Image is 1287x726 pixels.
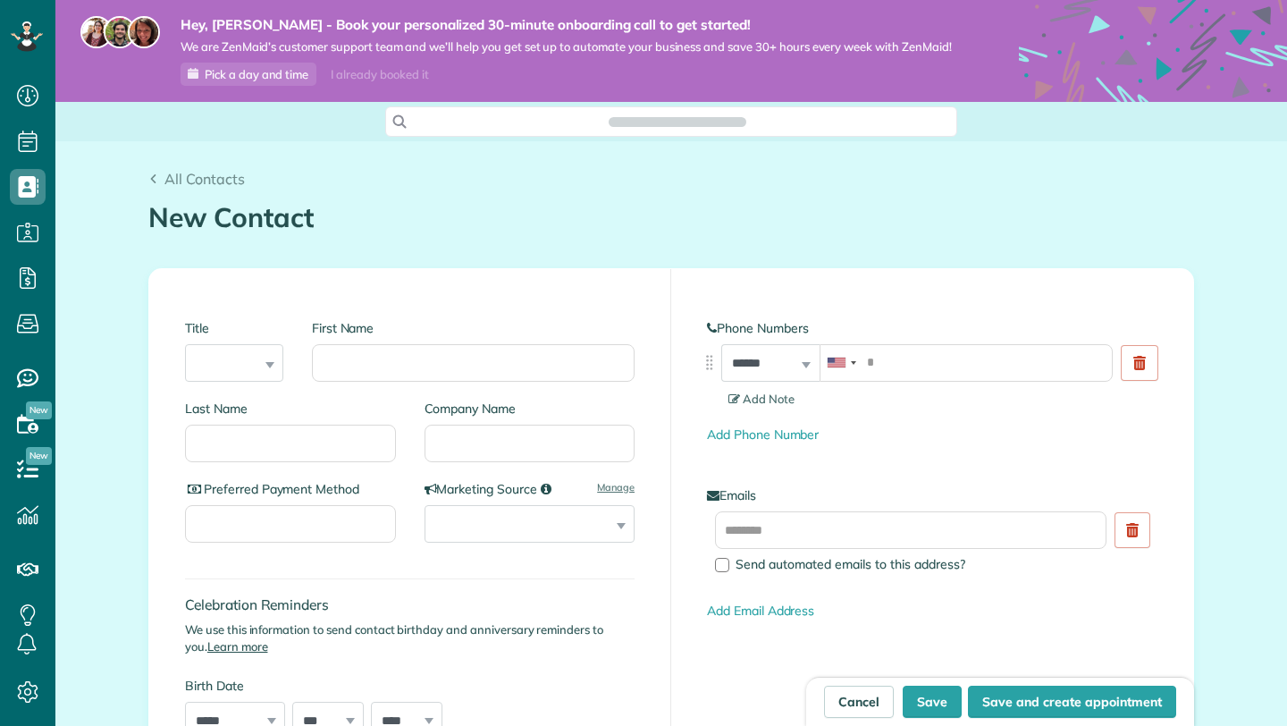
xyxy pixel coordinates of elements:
[185,677,484,695] label: Birth Date
[185,319,283,337] label: Title
[181,39,952,55] span: We are ZenMaid’s customer support team and we’ll help you get set up to automate your business an...
[312,319,635,337] label: First Name
[968,686,1176,718] button: Save and create appointment
[148,168,245,190] a: All Contacts
[425,400,635,418] label: Company Name
[185,597,635,612] h4: Celebration Reminders
[824,686,894,718] a: Cancel
[128,16,160,48] img: michelle-19f622bdf1676172e81f8f8fba1fb50e276960ebfe0243fe18214015130c80e4.jpg
[148,203,1194,232] h1: New Contact
[700,353,719,372] img: drag_indicator-119b368615184ecde3eda3c64c821f6cf29d3e2b97b89ee44bc31753036683e5.png
[181,16,952,34] strong: Hey, [PERSON_NAME] - Book your personalized 30-minute onboarding call to get started!
[104,16,136,48] img: jorge-587dff0eeaa6aab1f244e6dc62b8924c3b6ad411094392a53c71c6c4a576187d.jpg
[707,603,814,619] a: Add Email Address
[181,63,316,86] a: Pick a day and time
[627,113,728,131] span: Search ZenMaid…
[820,345,862,381] div: United States: +1
[728,392,795,406] span: Add Note
[707,486,1157,504] label: Emails
[736,556,965,572] span: Send automated emails to this address?
[26,401,52,419] span: New
[597,480,635,494] a: Manage
[26,447,52,465] span: New
[205,67,308,81] span: Pick a day and time
[185,621,635,655] p: We use this information to send contact birthday and anniversary reminders to you.
[903,686,962,718] button: Save
[207,639,268,654] a: Learn more
[425,480,635,498] label: Marketing Source
[707,319,1157,337] label: Phone Numbers
[185,480,396,498] label: Preferred Payment Method
[707,426,819,443] a: Add Phone Number
[164,170,245,188] span: All Contacts
[320,63,439,86] div: I already booked it
[185,400,396,418] label: Last Name
[80,16,113,48] img: maria-72a9807cf96188c08ef61303f053569d2e2a8a1cde33d635c8a3ac13582a053d.jpg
